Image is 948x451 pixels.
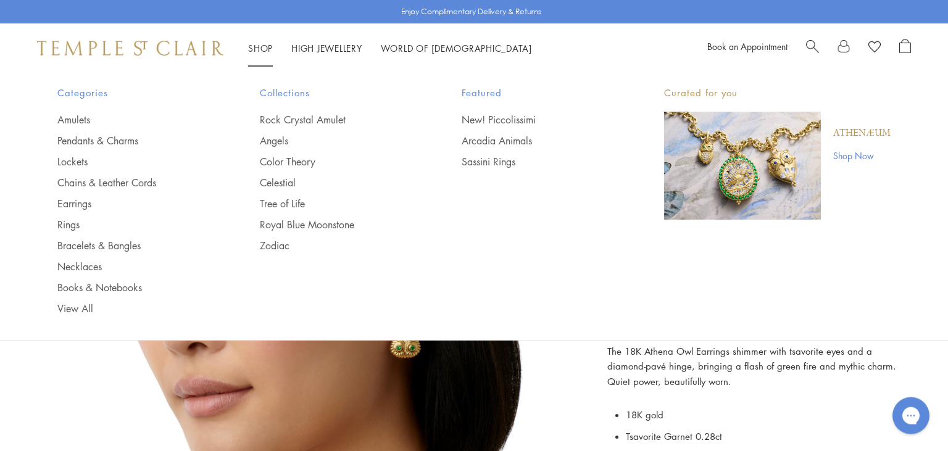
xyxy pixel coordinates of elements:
a: Tree of Life [260,197,413,210]
a: Celestial [260,176,413,189]
a: Search [806,39,819,57]
a: Open Shopping Bag [899,39,911,57]
a: Pendants & Charms [57,134,210,147]
p: Enjoy Complimentary Delivery & Returns [401,6,541,18]
a: Books & Notebooks [57,281,210,294]
a: Earrings [57,197,210,210]
a: Royal Blue Moonstone [260,218,413,231]
a: View All [57,302,210,315]
a: Bracelets & Bangles [57,239,210,252]
a: Color Theory [260,155,413,168]
a: Angels [260,134,413,147]
span: Categories [57,85,210,101]
a: World of [DEMOGRAPHIC_DATA]World of [DEMOGRAPHIC_DATA] [381,42,532,54]
a: Shop Now [833,149,891,162]
li: Tsavorite Garnet 0.28ct [626,426,911,447]
a: Rings [57,218,210,231]
li: 18K gold [626,405,911,426]
a: Zodiac [260,239,413,252]
a: High JewelleryHigh Jewellery [291,42,362,54]
img: Temple St. Clair [37,41,223,56]
a: Lockets [57,155,210,168]
a: Athenæum [833,126,891,140]
p: Curated for you [664,85,891,101]
a: Chains & Leather Cords [57,176,210,189]
a: View Wishlist [868,39,881,57]
span: Collections [260,85,413,101]
a: New! Piccolissimi [462,113,615,126]
a: Book an Appointment [707,40,788,52]
a: ShopShop [248,42,273,54]
a: Amulets [57,113,210,126]
span: Featured [462,85,615,101]
a: Rock Crystal Amulet [260,113,413,126]
a: Arcadia Animals [462,134,615,147]
span: The 18K Athena Owl Earrings shimmer with tsavorite eyes and a diamond-pavé hinge, bringing a flas... [607,345,896,388]
iframe: Gorgias live chat messenger [886,393,936,439]
nav: Main navigation [248,41,532,56]
a: Necklaces [57,260,210,273]
a: Sassini Rings [462,155,615,168]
